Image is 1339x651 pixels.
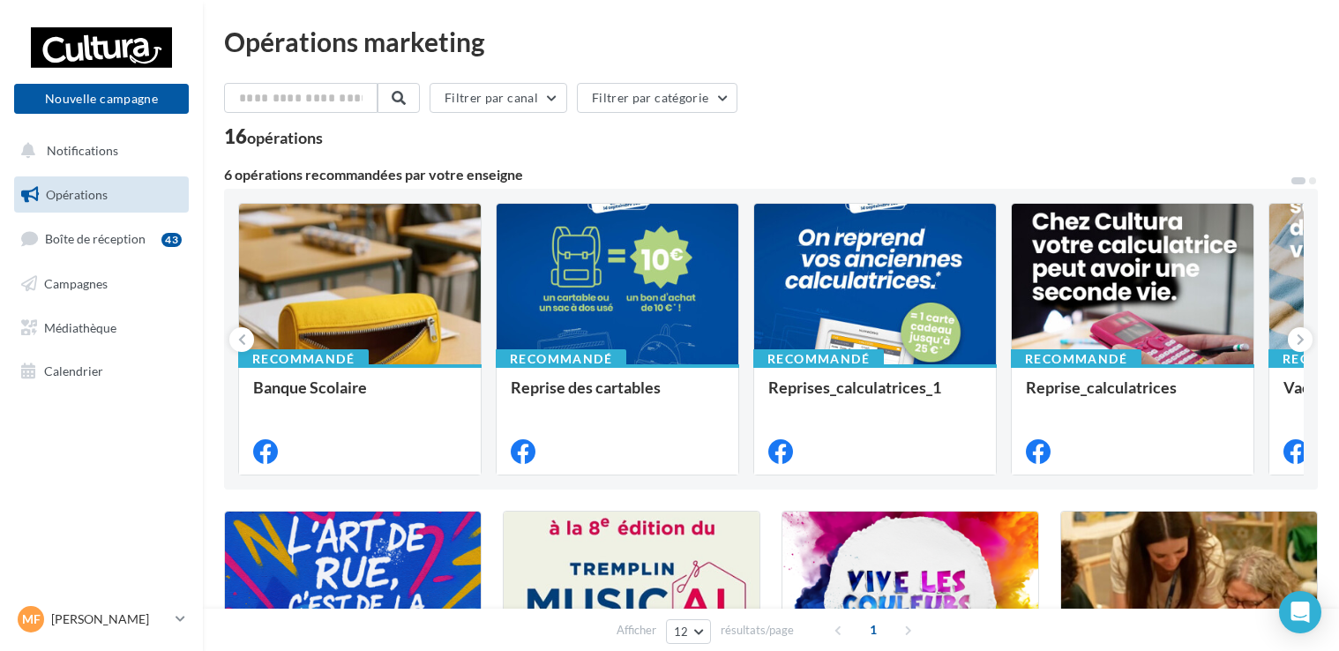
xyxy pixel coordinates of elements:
span: MF [22,610,41,628]
div: Reprise_calculatrices [1026,378,1239,414]
button: Filtrer par canal [430,83,567,113]
p: [PERSON_NAME] [51,610,168,628]
button: Filtrer par catégorie [577,83,737,113]
a: Campagnes [11,266,192,303]
a: Boîte de réception43 [11,220,192,258]
div: Reprises_calculatrices_1 [768,378,982,414]
a: MF [PERSON_NAME] [14,602,189,636]
span: 1 [859,616,887,644]
a: Médiathèque [11,310,192,347]
div: Recommandé [1011,349,1141,369]
span: Afficher [617,622,656,639]
button: Notifications [11,132,185,169]
span: Médiathèque [44,319,116,334]
a: Opérations [11,176,192,213]
div: Recommandé [496,349,626,369]
span: Calendrier [44,363,103,378]
span: Campagnes [44,276,108,291]
div: Open Intercom Messenger [1279,591,1321,633]
div: Reprise des cartables [511,378,724,414]
div: Banque Scolaire [253,378,467,414]
div: 16 [224,127,323,146]
span: résultats/page [721,622,794,639]
div: opérations [247,130,323,146]
div: 6 opérations recommandées par votre enseigne [224,168,1290,182]
span: Boîte de réception [45,231,146,246]
span: Notifications [47,143,118,158]
button: 12 [666,619,711,644]
span: 12 [674,625,689,639]
div: Recommandé [753,349,884,369]
button: Nouvelle campagne [14,84,189,114]
div: 43 [161,233,182,247]
span: Opérations [46,187,108,202]
a: Calendrier [11,353,192,390]
div: Opérations marketing [224,28,1318,55]
div: Recommandé [238,349,369,369]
